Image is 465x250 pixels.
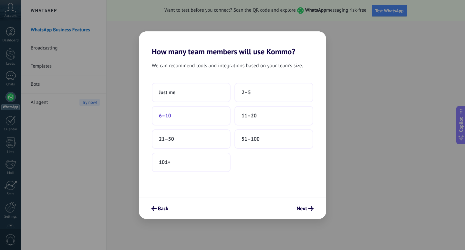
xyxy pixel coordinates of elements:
[152,129,231,149] button: 21–50
[152,83,231,102] button: Just me
[159,89,175,96] span: Just me
[234,83,313,102] button: 2–5
[152,106,231,125] button: 6–10
[242,89,251,96] span: 2–5
[234,129,313,149] button: 51–100
[297,206,307,211] span: Next
[159,159,170,166] span: 101+
[159,136,174,142] span: 21–50
[242,136,260,142] span: 51–100
[139,31,326,56] h2: How many team members will use Kommo?
[149,203,171,214] button: Back
[234,106,313,125] button: 11–20
[242,113,257,119] span: 11–20
[294,203,316,214] button: Next
[152,61,303,70] span: We can recommend tools and integrations based on your team’s size.
[158,206,168,211] span: Back
[152,153,231,172] button: 101+
[159,113,171,119] span: 6–10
